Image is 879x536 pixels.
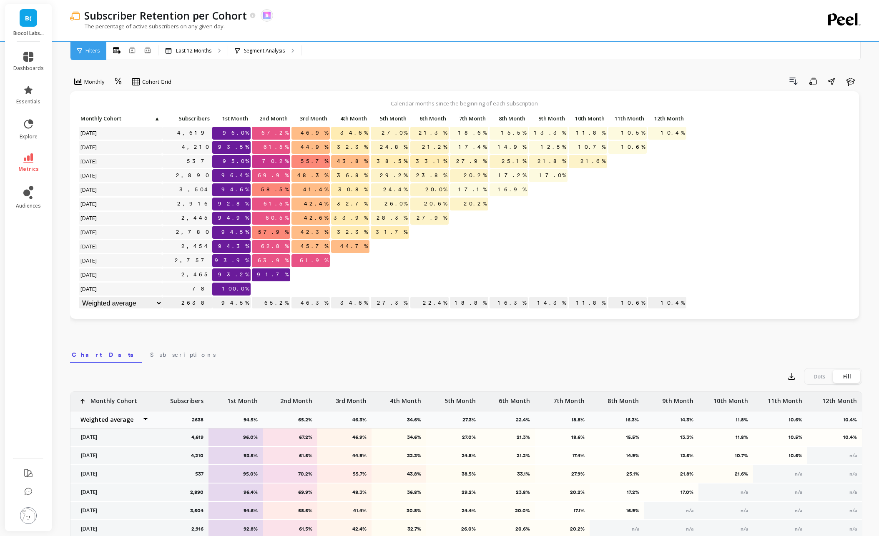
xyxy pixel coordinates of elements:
[569,297,607,309] p: 11.8%
[768,392,802,405] p: 11th Month
[178,183,212,196] a: 3,504
[575,127,607,139] span: 11.8%
[704,452,748,459] p: 10.7%
[153,115,160,122] span: ▲
[180,268,212,281] a: 2,465
[221,283,251,295] span: 100.0%
[268,526,312,532] p: 61.5%
[76,471,149,477] p: [DATE]
[529,113,568,125] div: Toggle SortBy
[432,526,476,532] p: 26.0%
[244,416,263,423] p: 94.5%
[457,183,488,196] span: 17.1%
[415,212,449,224] span: 27.9%
[491,115,525,122] span: 8th Month
[608,113,647,124] p: 11th Month
[432,434,476,441] p: 27.0%
[299,141,330,153] span: 44.9%
[632,526,639,532] span: n/a
[806,370,833,383] div: Dots
[686,526,693,532] span: n/a
[380,127,409,139] span: 27.0%
[76,526,149,532] p: [DATE]
[410,113,449,124] p: 6th Month
[214,434,258,441] p: 96.0%
[539,141,568,153] span: 12.5%
[529,113,568,124] p: 9th Month
[335,155,369,168] span: 43.8%
[302,212,330,224] span: 42.6%
[323,452,367,459] p: 44.9%
[410,113,450,125] div: Toggle SortBy
[648,113,687,125] div: Toggle SortBy
[648,113,686,124] p: 12th Month
[455,155,488,168] span: 27.9%
[758,452,803,459] p: 10.6%
[462,198,488,210] span: 20.2%
[76,489,149,496] p: [DATE]
[420,141,449,153] span: 21.2%
[293,115,327,122] span: 3rd Month
[795,526,802,532] span: n/a
[377,526,421,532] p: 32.7%
[595,452,639,459] p: 14.9%
[13,65,44,72] span: dashboards
[371,297,409,309] p: 27.3%
[259,240,290,253] span: 62.8%
[262,198,290,210] span: 61.5%
[822,392,857,405] p: 12th Month
[741,508,748,513] span: n/a
[486,489,530,496] p: 23.8%
[424,183,449,196] span: 20.0%
[256,254,290,267] span: 63.9%
[162,113,201,125] div: Toggle SortBy
[260,127,290,139] span: 67.2%
[220,226,251,238] span: 94.5%
[25,13,32,23] span: B(
[190,489,203,496] p: 2,890
[500,155,528,168] span: 25.1%
[244,48,285,54] p: Segment Analysis
[650,489,694,496] p: 17.0%
[20,133,38,140] span: explore
[789,416,807,423] p: 10.6%
[383,198,409,210] span: 26.0%
[16,203,41,209] span: audiences
[79,155,99,168] span: [DATE]
[540,452,585,459] p: 17.4%
[536,155,568,168] span: 21.8%
[84,8,247,23] p: Subscriber Retention per Cohort
[375,155,409,168] span: 38.5%
[650,471,694,477] p: 21.8%
[375,212,409,224] span: 28.3%
[261,155,290,168] span: 70.2%
[595,434,639,441] p: 15.5%
[323,471,367,477] p: 55.7%
[251,113,291,125] div: Toggle SortBy
[221,127,251,139] span: 96.0%
[191,434,203,441] p: 4,619
[713,392,748,405] p: 10th Month
[648,297,686,309] p: 10.4%
[372,115,407,122] span: 5th Month
[849,526,857,532] span: n/a
[213,254,251,267] span: 93.9%
[540,489,585,496] p: 20.2%
[185,155,212,168] a: 537
[540,507,585,514] p: 17.1%
[377,507,421,514] p: 30.8%
[332,212,369,224] span: 33.9%
[410,297,449,309] p: 22.4%
[256,169,290,182] span: 69.9%
[176,198,212,210] a: 2,916
[216,268,251,281] span: 93.2%
[298,254,330,267] span: 61.9%
[291,113,331,125] div: Toggle SortBy
[299,240,330,253] span: 45.7%
[176,48,211,54] p: Last 12 Months
[741,489,748,495] span: n/a
[79,127,99,139] span: [DATE]
[335,141,369,153] span: 32.3%
[262,141,290,153] span: 61.5%
[432,452,476,459] p: 24.8%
